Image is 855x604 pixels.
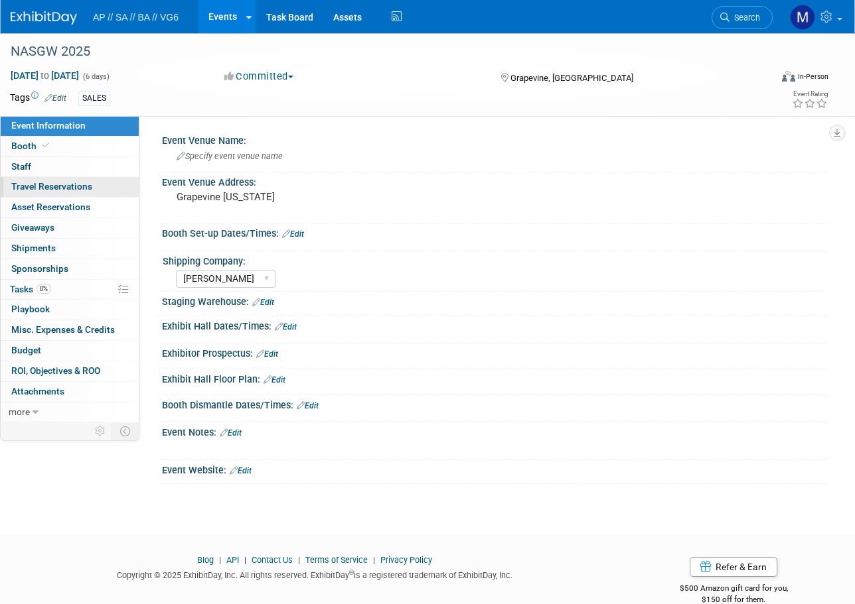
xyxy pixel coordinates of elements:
[162,395,828,412] div: Booth Dismantle Dates/Times:
[11,263,68,274] span: Sponsorships
[510,73,633,83] span: Grapevine, [GEOGRAPHIC_DATA]
[78,91,110,105] div: SALES
[1,259,139,279] a: Sponsorships
[256,349,278,359] a: Edit
[220,70,299,84] button: Committed
[782,71,795,82] img: Format-Inperson.png
[1,218,139,238] a: Giveaways
[44,93,66,103] a: Edit
[162,316,828,333] div: Exhibit Hall Dates/Times:
[241,555,250,565] span: |
[11,161,31,172] span: Staff
[93,12,179,23] span: AP // SA // BA // VG6
[1,320,139,340] a: Misc. Expenses & Credits
[370,555,378,565] span: |
[89,422,112,440] td: Personalize Event Tab Strip
[10,91,66,106] td: Tags
[730,13,760,23] span: Search
[11,365,100,376] span: ROI, Objectives & ROO
[11,11,77,25] img: ExhibitDay
[162,131,828,147] div: Event Venue Name:
[162,172,828,189] div: Event Venue Address:
[275,322,297,332] a: Edit
[226,555,239,565] a: API
[295,555,303,565] span: |
[220,428,242,438] a: Edit
[1,157,139,177] a: Staff
[162,460,828,477] div: Event Website:
[39,70,51,81] span: to
[10,284,51,294] span: Tasks
[1,116,139,136] a: Event Information
[11,345,41,355] span: Budget
[349,569,354,576] sup: ®
[690,557,777,577] a: Refer & Earn
[162,422,828,440] div: Event Notes:
[112,422,139,440] td: Toggle Event Tabs
[216,555,224,565] span: |
[792,91,828,97] div: Event Rating
[1,300,139,320] a: Playbook
[380,555,432,565] a: Privacy Policy
[712,6,773,29] a: Search
[162,343,828,361] div: Exhibitor Prospectus:
[10,70,80,82] span: [DATE] [DATE]
[82,72,110,81] span: (6 days)
[264,375,285,385] a: Edit
[1,280,139,300] a: Tasks0%
[37,284,51,294] span: 0%
[11,222,54,233] span: Giveaways
[11,202,90,212] span: Asset Reservations
[1,177,139,197] a: Travel Reservations
[162,223,828,241] div: Booth Set-up Dates/Times:
[252,298,274,307] a: Edit
[709,69,829,89] div: Event Format
[162,369,828,387] div: Exhibit Hall Floor Plan:
[252,555,293,565] a: Contact Us
[1,137,139,156] a: Booth
[162,292,828,309] div: Staging Warehouse:
[11,181,92,192] span: Travel Reservations
[1,361,139,381] a: ROI, Objectives & ROO
[197,555,214,565] a: Blog
[1,402,139,422] a: more
[11,324,115,335] span: Misc. Expenses & Credits
[305,555,368,565] a: Terms of Service
[1,382,139,402] a: Attachments
[42,142,49,149] i: Booth reservation complete
[177,151,283,161] span: Specify event venue name
[163,251,822,268] div: Shipping Company:
[1,239,139,259] a: Shipments
[11,304,50,314] span: Playbook
[1,341,139,361] a: Budget
[9,406,30,417] span: more
[11,141,52,151] span: Booth
[790,5,815,30] img: Mike Gilmore
[797,72,828,82] div: In-Person
[10,566,619,581] div: Copyright © 2025 ExhibitDay, Inc. All rights reserved. ExhibitDay is a registered trademark of Ex...
[11,386,64,396] span: Attachments
[6,40,759,64] div: NASGW 2025
[177,191,425,203] pre: Grapevine [US_STATE]
[282,229,304,239] a: Edit
[11,120,86,131] span: Event Information
[230,466,252,475] a: Edit
[1,198,139,217] a: Asset Reservations
[11,243,56,253] span: Shipments
[297,401,319,410] a: Edit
